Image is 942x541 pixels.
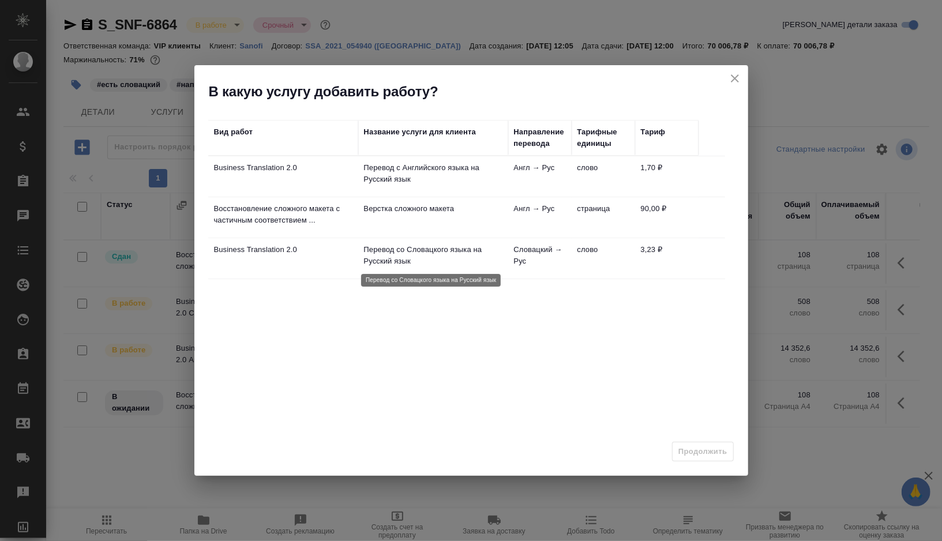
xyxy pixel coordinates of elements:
div: Направление перевода [514,126,566,149]
td: Англ → Рус [508,197,572,238]
p: Business Translation 2.0 [214,162,352,174]
div: Тарифные единицы [577,126,629,149]
p: Восстановление сложного макета с частичным соответствием ... [214,203,352,226]
div: Название услуги для клиента [364,126,476,138]
td: слово [572,238,635,279]
div: Вид работ [214,126,253,138]
p: Business Translation 2.0 [214,244,352,256]
td: Словацкий → Рус [508,238,572,279]
p: Верстка сложного макета [364,203,502,215]
td: слово [572,156,635,197]
td: Англ → Рус [508,156,572,197]
button: close [726,70,744,87]
p: Перевод со Словацкого языка на Русский язык [364,244,502,267]
p: Перевод с Английского языка на Русский язык [364,162,502,185]
td: 90,00 ₽ [635,197,699,238]
td: 1,70 ₽ [635,156,699,197]
td: страница [572,197,635,238]
td: 3,23 ₽ [635,238,699,279]
h2: В какую услугу добавить работу? [209,82,748,101]
div: Тариф [641,126,666,138]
